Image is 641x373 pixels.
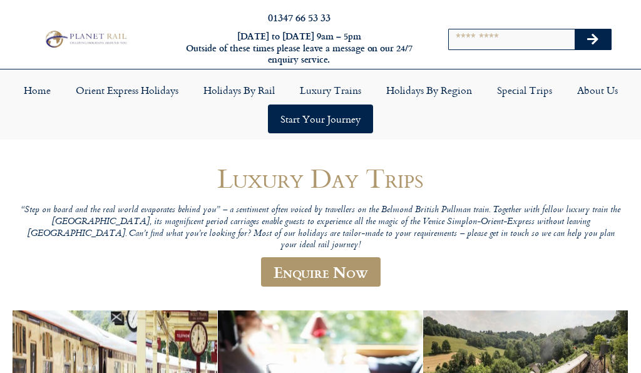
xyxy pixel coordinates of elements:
a: Enquire Now [261,257,381,287]
a: About Us [565,76,630,105]
a: Start your Journey [268,105,373,133]
a: Luxury Trains [287,76,374,105]
a: Orient Express Holidays [63,76,191,105]
h6: [DATE] to [DATE] 9am – 5pm Outside of these times please leave a message on our 24/7 enquiry serv... [174,31,424,66]
img: Planet Rail Train Holidays Logo [42,29,129,50]
a: Home [11,76,63,105]
a: Special Trips [485,76,565,105]
a: 01347 66 53 33 [268,10,331,24]
a: Holidays by Region [374,76,485,105]
a: Holidays by Rail [191,76,287,105]
h1: Luxury Day Trips [20,163,621,193]
p: “Step on board and the real world evaporates behind you” – a sentiment often voiced by travellers... [20,205,621,252]
nav: Menu [6,76,635,133]
button: Search [575,29,611,49]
